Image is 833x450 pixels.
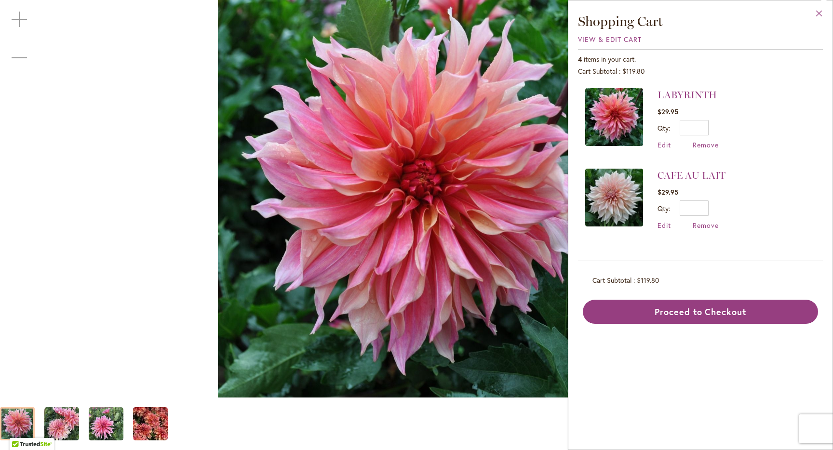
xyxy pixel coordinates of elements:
iframe: Launch Accessibility Center [7,416,34,443]
span: $29.95 [658,107,678,116]
a: Remove [693,140,719,149]
a: View & Edit Cart [578,35,642,44]
a: LABYRINTH [585,88,643,149]
button: Proceed to Checkout [583,300,818,324]
img: LABYRINTH [585,88,643,146]
a: CAFE AU LAIT [658,170,726,181]
a: Edit [658,221,671,230]
img: Labyrinth [133,401,168,447]
span: $119.80 [622,66,645,76]
label: Qty [658,123,670,132]
img: Labyrinth [89,407,123,441]
div: Labyrinth [44,397,89,450]
label: Qty [658,204,670,213]
div: Labyrinth [133,397,168,450]
span: $119.80 [637,276,659,285]
span: Cart Subtotal [592,276,631,285]
img: CAFE AU LAIT [585,169,643,226]
span: 4 [578,54,582,64]
img: Labyrinth [44,407,79,441]
span: $29.95 [658,187,678,197]
span: Shopping Cart [578,13,663,29]
a: LABYRINTH [658,89,717,101]
span: Cart Subtotal [578,66,617,76]
div: Labyrinth [89,397,133,450]
span: items in your cart. [584,54,636,64]
a: Remove [693,221,719,230]
a: Edit [658,140,671,149]
a: CAFE AU LAIT [585,169,643,230]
